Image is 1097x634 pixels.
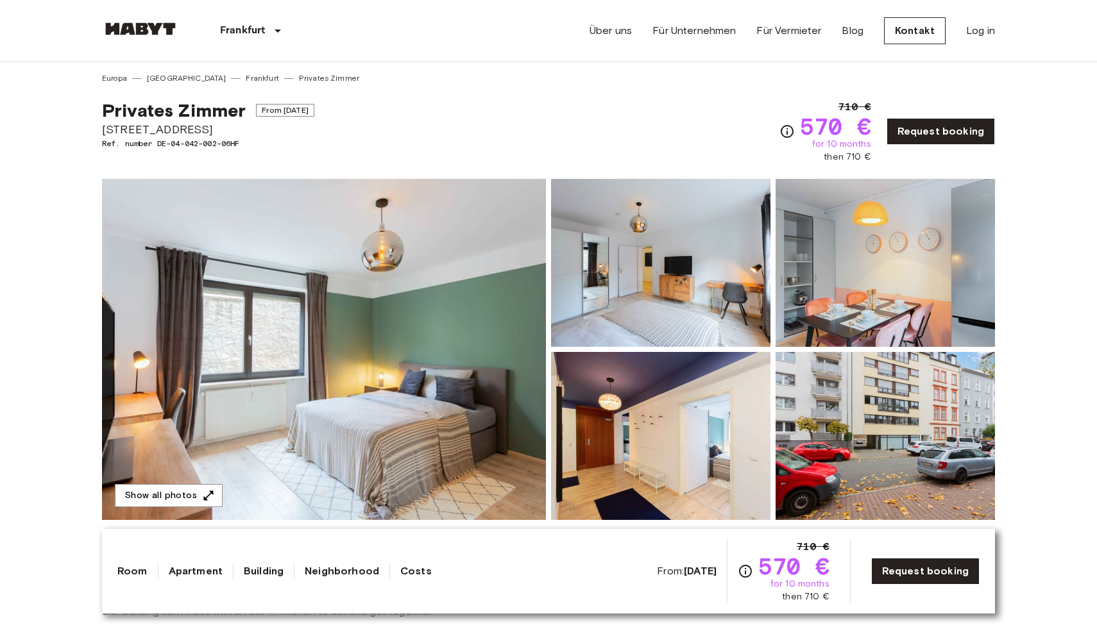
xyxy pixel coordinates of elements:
a: Building [244,563,284,579]
span: then 710 € [782,590,829,603]
a: [GEOGRAPHIC_DATA] [147,72,226,84]
button: Show all photos [115,484,223,508]
a: Über uns [590,23,632,38]
a: Kontakt [884,17,946,44]
span: From: [657,564,717,578]
span: for 10 months [812,138,871,151]
span: 570 € [758,555,829,578]
span: Ref. number DE-04-042-002-06HF [102,138,314,149]
a: Neighborhood [305,563,379,579]
span: 570 € [800,115,871,138]
a: Frankfurt [246,72,278,84]
a: Log in [966,23,995,38]
a: Für Vermieter [756,23,821,38]
a: Apartment [169,563,223,579]
span: Privates Zimmer [102,99,246,121]
span: then 710 € [824,151,871,163]
img: Habyt [102,22,179,35]
img: Marketing picture of unit DE-04-042-002-06HF [102,179,546,520]
a: Blog [842,23,863,38]
a: Room [117,563,148,579]
a: Europa [102,72,127,84]
p: Frankfurt [220,23,265,38]
a: Costs [400,563,432,579]
img: Picture of unit DE-04-042-002-06HF [776,179,995,347]
img: Picture of unit DE-04-042-002-06HF [551,179,770,347]
a: Privates Zimmer [299,72,359,84]
a: Für Unternehmen [652,23,736,38]
span: [STREET_ADDRESS] [102,121,314,138]
a: Request booking [871,558,980,585]
svg: Check cost overview for full price breakdown. Please note that discounts apply to new joiners onl... [738,563,753,579]
img: Picture of unit DE-04-042-002-06HF [776,352,995,520]
span: 710 € [797,539,829,555]
b: [DATE] [684,565,717,577]
svg: Check cost overview for full price breakdown. Please note that discounts apply to new joiners onl... [779,124,795,139]
a: Request booking [887,118,995,145]
span: 710 € [838,99,871,115]
span: From [DATE] [256,104,314,117]
img: Picture of unit DE-04-042-002-06HF [551,352,770,520]
span: for 10 months [770,578,829,590]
